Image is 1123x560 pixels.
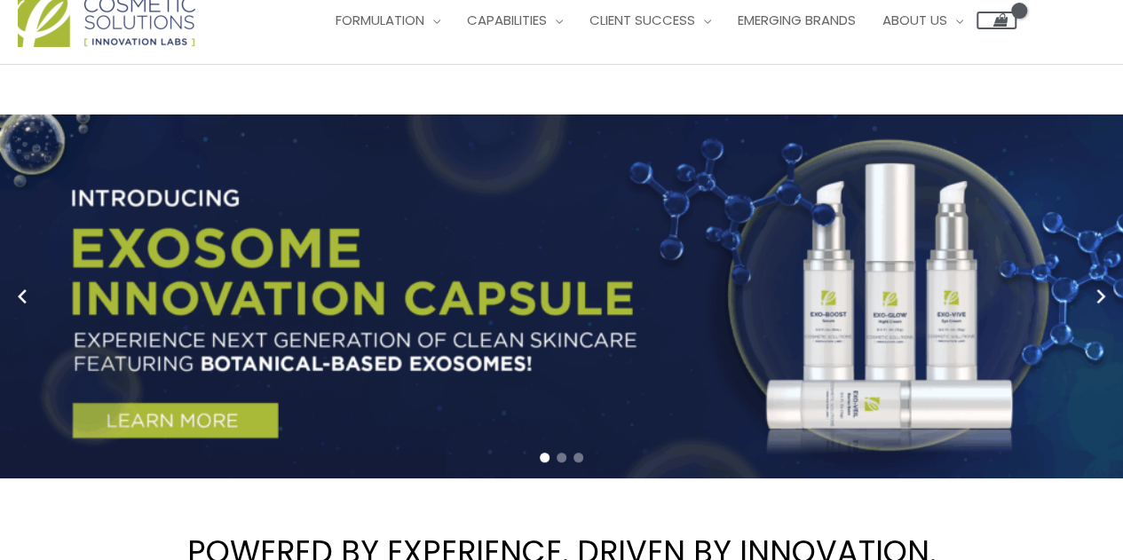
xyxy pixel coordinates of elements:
button: Previous slide [9,283,36,310]
button: Next slide [1087,283,1114,310]
span: Go to slide 3 [573,453,583,462]
span: Formulation [336,11,424,29]
span: Client Success [589,11,695,29]
a: View Shopping Cart, empty [977,12,1016,29]
span: Go to slide 2 [557,453,566,462]
span: Emerging Brands [738,11,856,29]
span: Go to slide 1 [540,453,550,462]
span: About Us [882,11,947,29]
span: Capabilities [467,11,547,29]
